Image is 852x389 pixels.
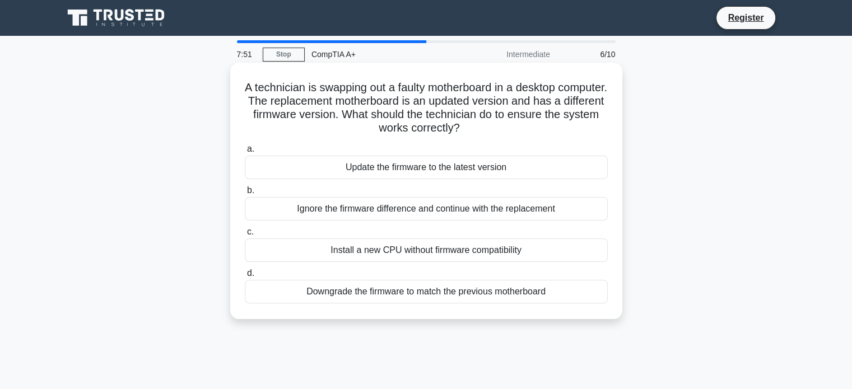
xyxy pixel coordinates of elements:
div: Downgrade the firmware to match the previous motherboard [245,280,608,303]
div: 6/10 [557,43,622,65]
a: Stop [263,48,305,62]
div: Ignore the firmware difference and continue with the replacement [245,197,608,221]
div: Install a new CPU without firmware compatibility [245,238,608,262]
div: Intermediate [459,43,557,65]
span: d. [247,268,254,278]
div: 7:51 [230,43,263,65]
span: c. [247,227,254,236]
h5: A technician is swapping out a faulty motherboard in a desktop computer. The replacement motherbo... [244,81,609,135]
a: Register [721,11,770,25]
span: a. [247,144,254,153]
span: b. [247,185,254,195]
div: Update the firmware to the latest version [245,156,608,179]
div: CompTIA A+ [305,43,459,65]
